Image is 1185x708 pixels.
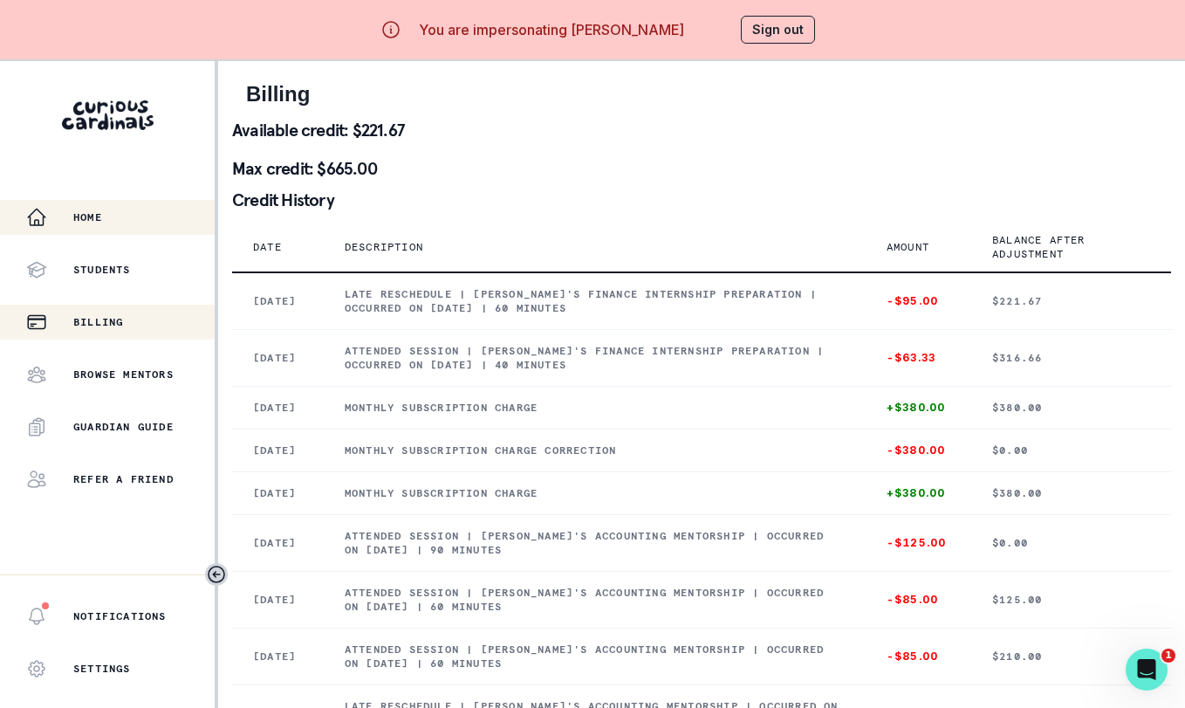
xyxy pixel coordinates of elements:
p: [DATE] [253,401,303,415]
p: [DATE] [253,351,303,365]
p: Settings [73,662,131,676]
p: Credit History [232,191,1171,209]
p: [DATE] [253,650,303,663]
p: Notifications [73,609,167,623]
img: Curious Cardinals Logo [62,100,154,130]
p: $221.67 [992,294,1150,308]
p: [DATE] [253,443,303,457]
p: Attended session | [PERSON_NAME]'s Accounting Mentorship | Occurred on [DATE] | 60 minutes [345,643,845,670]
p: $380.00 [992,486,1150,500]
p: -$125.00 [887,536,950,550]
p: Late reschedule | [PERSON_NAME]'s Finance Internship Preparation | Occurred on [DATE] | 60 minutes [345,287,845,315]
p: Home [73,210,102,224]
span: 1 [1161,649,1175,663]
button: Sign out [741,16,815,44]
p: -$63.33 [887,351,950,365]
p: $0.00 [992,443,1150,457]
p: Balance after adjustment [992,233,1129,261]
p: -$85.00 [887,650,950,663]
p: [DATE] [253,486,303,500]
p: Refer a friend [73,472,174,486]
p: Monthly subscription charge [345,401,845,415]
p: $0.00 [992,536,1150,550]
p: Attended session | [PERSON_NAME]'s Accounting Mentorship | Occurred on [DATE] | 60 minutes [345,586,845,614]
p: You are impersonating [PERSON_NAME] [419,19,684,40]
p: [DATE] [253,294,303,308]
h2: Billing [246,82,1157,107]
p: [DATE] [253,593,303,607]
p: Monthly subscription charge [345,486,845,500]
p: $125.00 [992,593,1150,607]
p: -$85.00 [887,593,950,607]
p: Date [253,240,282,254]
p: Available credit: $221.67 [232,121,1171,139]
p: Attended session | [PERSON_NAME]'s Finance Internship Preparation | Occurred on [DATE] | 40 minutes [345,344,845,372]
p: -$95.00 [887,294,950,308]
p: +$380.00 [887,486,950,500]
p: Amount [887,240,929,254]
p: Monthly subscription charge correction [345,443,845,457]
p: Max credit: $665.00 [232,160,1171,177]
p: Attended session | [PERSON_NAME]'s Accounting Mentorship | Occurred on [DATE] | 90 minutes [345,529,845,557]
p: $210.00 [992,650,1150,663]
button: Toggle sidebar [205,563,228,586]
p: +$380.00 [887,401,950,415]
p: -$380.00 [887,443,950,457]
p: Browse Mentors [73,368,174,381]
p: Students [73,263,131,277]
p: $380.00 [992,401,1150,415]
iframe: Intercom live chat [1126,649,1168,691]
p: Billing [73,315,123,329]
p: $316.66 [992,351,1150,365]
p: Description [345,240,423,254]
p: [DATE] [253,536,303,550]
p: Guardian Guide [73,420,174,434]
